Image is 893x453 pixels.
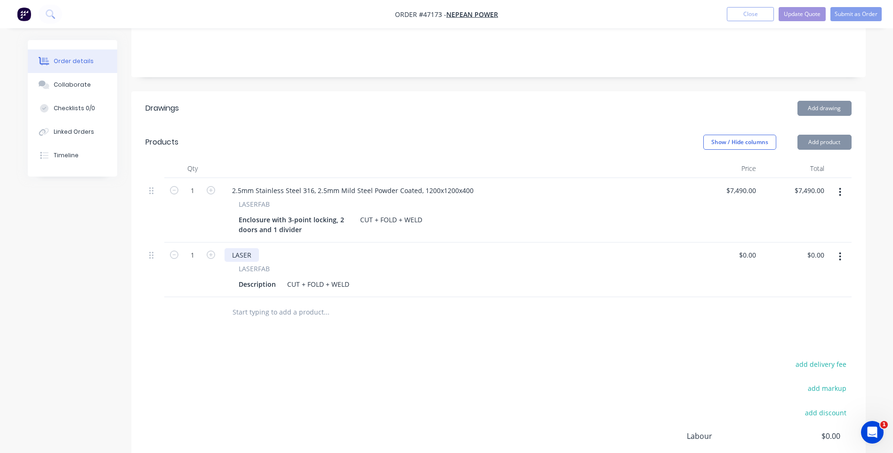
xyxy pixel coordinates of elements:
div: Order details [54,57,94,65]
input: Start typing to add a product... [232,303,420,322]
span: Order #47173 - [395,10,446,19]
button: Collaborate [28,73,117,97]
button: add markup [803,382,852,395]
a: NEPEAN POWER [446,10,498,19]
button: Checklists 0/0 [28,97,117,120]
button: Show / Hide columns [703,135,776,150]
span: 1 [880,421,888,429]
div: Total [760,159,828,178]
div: 2.5mm Stainless Steel 316, 2.5mm Mild Steel Powder Coated, 1200x1200x400 [225,184,481,197]
div: Qty [164,159,221,178]
div: Checklists 0/0 [54,104,95,113]
div: Notes [145,21,852,30]
button: Order details [28,49,117,73]
button: Add product [797,135,852,150]
div: Timeline [54,151,79,160]
span: $0.00 [770,430,840,442]
button: add delivery fee [791,358,852,371]
button: add discount [800,406,852,419]
div: CUT + FOLD + WELD [356,213,426,226]
div: Drawings [145,103,179,114]
span: Labour [687,430,771,442]
div: Linked Orders [54,128,94,136]
button: Linked Orders [28,120,117,144]
span: LASERFAB [239,264,270,274]
button: Update Quote [779,7,826,21]
iframe: Intercom live chat [861,421,884,444]
button: Timeline [28,144,117,167]
div: Collaborate [54,81,91,89]
img: Factory [17,7,31,21]
div: Products [145,137,178,148]
span: LASERFAB [239,199,270,209]
div: LASER [225,248,259,262]
button: Submit as Order [830,7,882,21]
button: Add drawing [797,101,852,116]
div: Price [692,159,760,178]
div: Enclosure with 3-point locking, 2 doors and 1 divider [235,213,353,236]
button: Close [727,7,774,21]
div: CUT + FOLD + WELD [283,277,353,291]
div: Description [235,277,280,291]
